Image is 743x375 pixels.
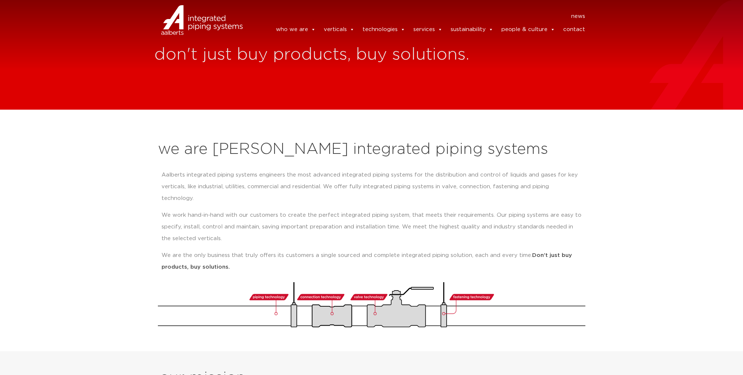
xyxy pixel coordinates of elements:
[158,141,585,158] h2: we are [PERSON_NAME] integrated piping systems
[324,22,355,37] a: verticals
[413,22,443,37] a: services
[162,209,582,245] p: We work hand-in-hand with our customers to create the perfect integrated piping system, that meet...
[501,22,555,37] a: people & culture
[162,250,582,273] p: We are the only business that truly offers its customers a single sourced and complete integrated...
[571,11,585,22] a: news
[563,22,585,37] a: contact
[451,22,493,37] a: sustainability
[363,22,405,37] a: technologies
[254,11,585,22] nav: Menu
[162,169,582,204] p: Aalberts integrated piping systems engineers the most advanced integrated piping systems for the ...
[276,22,316,37] a: who we are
